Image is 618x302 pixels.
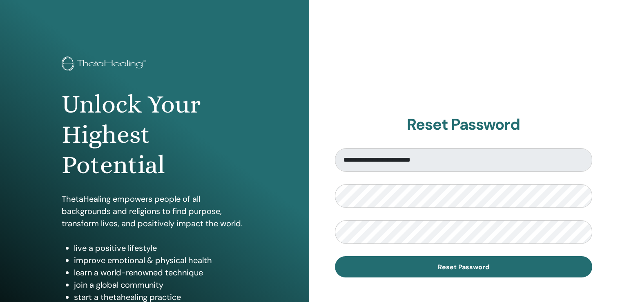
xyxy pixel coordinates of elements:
[335,115,593,134] h2: Reset Password
[74,279,247,291] li: join a global community
[74,266,247,279] li: learn a world-renowned technique
[62,89,247,180] h1: Unlock Your Highest Potential
[74,242,247,254] li: live a positive lifestyle
[62,193,247,230] p: ThetaHealing empowers people of all backgrounds and religions to find purpose, transform lives, a...
[74,254,247,266] li: improve emotional & physical health
[438,263,489,271] span: Reset Password
[335,256,593,277] button: Reset Password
